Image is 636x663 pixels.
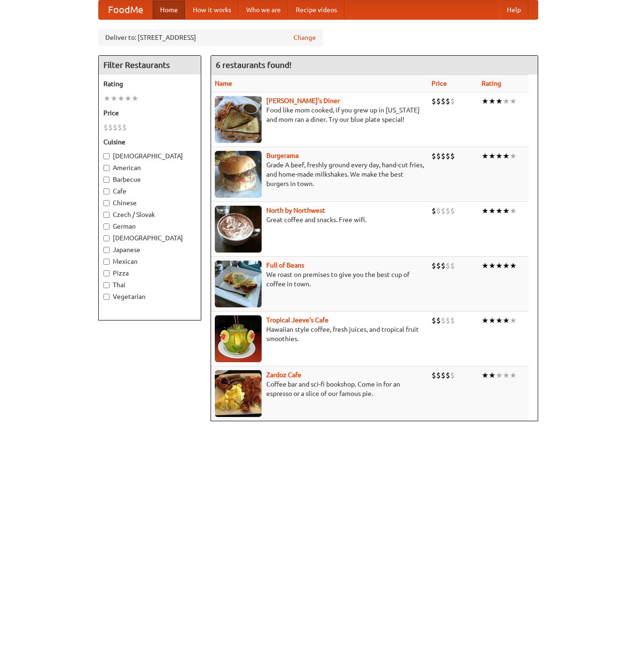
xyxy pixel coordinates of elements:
[489,206,496,216] li: ★
[446,315,450,326] li: $
[431,151,436,161] li: $
[482,151,489,161] li: ★
[103,210,196,219] label: Czech / Slovak
[431,96,436,106] li: $
[266,97,340,104] a: [PERSON_NAME]'s Diner
[215,206,262,253] img: north.jpg
[441,261,446,271] li: $
[446,151,450,161] li: $
[103,233,196,243] label: [DEMOGRAPHIC_DATA]
[103,153,110,159] input: [DEMOGRAPHIC_DATA]
[216,60,292,69] ng-pluralize: 6 restaurants found!
[441,206,446,216] li: $
[103,280,196,290] label: Thai
[103,235,110,241] input: [DEMOGRAPHIC_DATA]
[215,315,262,362] img: jeeves.jpg
[436,315,441,326] li: $
[99,56,201,74] h4: Filter Restaurants
[503,315,510,326] li: ★
[431,206,436,216] li: $
[441,96,446,106] li: $
[122,122,127,133] li: $
[446,206,450,216] li: $
[446,370,450,380] li: $
[436,151,441,161] li: $
[103,212,110,218] input: Czech / Slovak
[482,261,489,271] li: ★
[103,186,196,196] label: Cafe
[103,122,108,133] li: $
[99,0,153,19] a: FoodMe
[288,0,344,19] a: Recipe videos
[266,371,301,379] a: Zardoz Cafe
[215,325,424,343] p: Hawaiian style coffee, fresh juices, and tropical fruit smoothies.
[510,370,517,380] li: ★
[124,93,132,104] li: ★
[103,108,196,118] h5: Price
[215,370,262,417] img: zardoz.jpg
[496,151,503,161] li: ★
[215,380,424,398] p: Coffee bar and sci-fi bookshop. Come in for an espresso or a slice of our famous pie.
[103,259,110,265] input: Mexican
[103,257,196,266] label: Mexican
[266,316,329,324] b: Tropical Jeeve's Cafe
[510,96,517,106] li: ★
[117,122,122,133] li: $
[499,0,528,19] a: Help
[431,80,447,87] a: Price
[510,315,517,326] li: ★
[215,160,424,188] p: Grade A beef, freshly ground every day, hand-cut fries, and home-made milkshakes. We make the bes...
[431,315,436,326] li: $
[103,165,110,171] input: American
[215,105,424,124] p: Food like mom cooked, if you grew up in [US_STATE] and mom ran a diner. Try our blue plate special!
[436,370,441,380] li: $
[503,151,510,161] li: ★
[450,315,455,326] li: $
[496,370,503,380] li: ★
[103,292,196,301] label: Vegetarian
[215,261,262,307] img: beans.jpg
[215,96,262,143] img: sallys.jpg
[132,93,139,104] li: ★
[489,370,496,380] li: ★
[450,206,455,216] li: $
[441,315,446,326] li: $
[266,152,299,159] a: Burgerama
[98,29,323,46] div: Deliver to: [STREET_ADDRESS]
[117,93,124,104] li: ★
[482,315,489,326] li: ★
[436,96,441,106] li: $
[450,151,455,161] li: $
[153,0,185,19] a: Home
[450,261,455,271] li: $
[103,223,110,230] input: German
[510,206,517,216] li: ★
[266,207,325,214] a: North by Northwest
[103,198,196,208] label: Chinese
[103,222,196,231] label: German
[215,80,232,87] a: Name
[103,163,196,172] label: American
[215,151,262,198] img: burgerama.jpg
[441,370,446,380] li: $
[431,261,436,271] li: $
[103,282,110,288] input: Thai
[496,315,503,326] li: ★
[489,315,496,326] li: ★
[503,370,510,380] li: ★
[441,151,446,161] li: $
[431,370,436,380] li: $
[482,80,501,87] a: Rating
[103,188,110,194] input: Cafe
[108,122,113,133] li: $
[113,122,117,133] li: $
[489,261,496,271] li: ★
[103,175,196,184] label: Barbecue
[215,270,424,289] p: We roast on premises to give you the best cup of coffee in town.
[215,215,424,224] p: Great coffee and snacks. Free wifi.
[503,261,510,271] li: ★
[266,261,304,269] b: Full of Beans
